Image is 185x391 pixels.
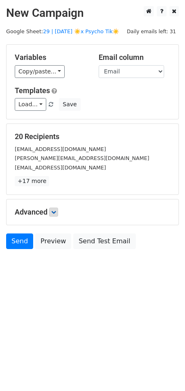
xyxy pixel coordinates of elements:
h2: New Campaign [6,6,179,20]
small: Google Sheet: [6,28,120,34]
a: +17 more [15,176,49,186]
h5: Advanced [15,208,170,217]
h5: Variables [15,53,86,62]
small: [EMAIL_ADDRESS][DOMAIN_NAME] [15,146,106,152]
a: Copy/paste... [15,65,65,78]
button: Save [59,98,80,111]
a: Daily emails left: 31 [124,28,179,34]
span: Daily emails left: 31 [124,27,179,36]
a: Send [6,233,33,249]
h5: Email column [99,53,170,62]
a: Templates [15,86,50,95]
a: 29 | [DATE] ☀️x Psycho Tik☀️ [43,28,119,34]
iframe: Chat Widget [144,352,185,391]
small: [EMAIL_ADDRESS][DOMAIN_NAME] [15,165,106,171]
a: Preview [35,233,71,249]
a: Send Test Email [73,233,135,249]
h5: 20 Recipients [15,132,170,141]
a: Load... [15,98,46,111]
small: [PERSON_NAME][EMAIL_ADDRESS][DOMAIN_NAME] [15,155,149,161]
